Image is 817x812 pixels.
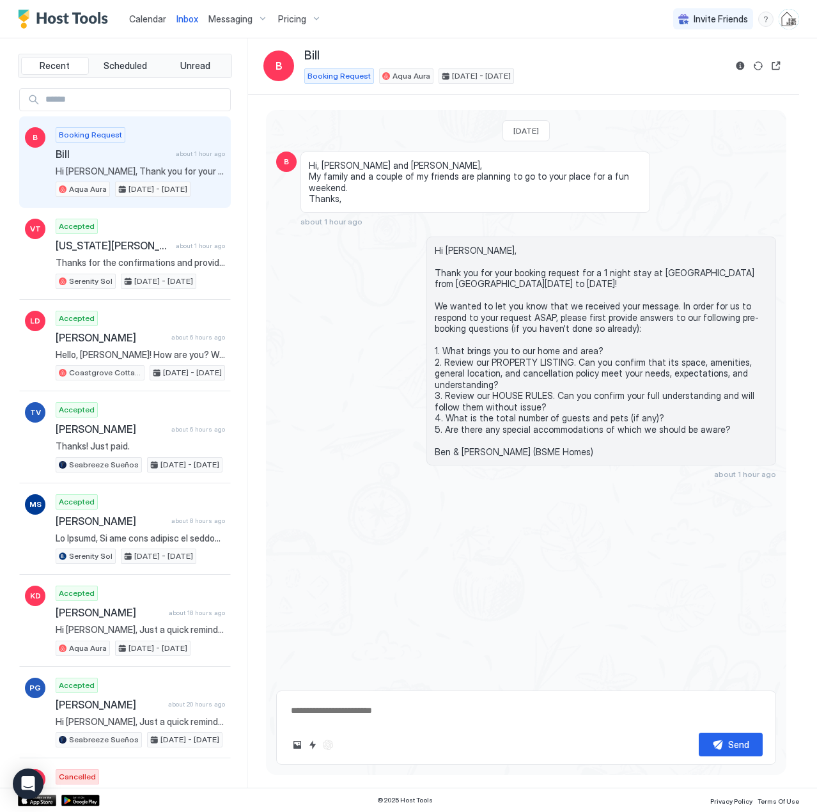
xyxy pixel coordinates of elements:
span: Coastgrove Cottage [69,367,141,379]
span: [DATE] - [DATE] [128,643,187,654]
span: about 1 hour ago [300,217,362,226]
span: © 2025 Host Tools [377,796,433,804]
span: about 8 hours ago [171,517,225,525]
button: Open reservation [768,58,784,74]
span: Recent [40,60,70,72]
a: Google Play Store [61,795,100,806]
span: Aqua Aura [69,643,107,654]
div: Send [728,738,749,751]
a: App Store [18,795,56,806]
span: about 1 hour ago [176,242,225,250]
span: Serenity Sol [69,276,113,287]
span: [DATE] - [DATE] [163,367,222,379]
span: Accepted [59,221,95,232]
span: Bill [304,49,320,63]
span: PG [29,682,41,694]
span: Seabreeze Sueños [69,734,139,746]
button: Upload image [290,737,305,753]
span: [DATE] - [DATE] [134,550,193,562]
a: Calendar [129,12,166,26]
span: Hi [PERSON_NAME], Just a quick reminder that check-out from [GEOGRAPHIC_DATA] is [DATE] before 11... [56,624,225,636]
a: Privacy Policy [710,793,752,807]
a: Host Tools Logo [18,10,114,29]
span: Hi [PERSON_NAME], Thank you for your booking request for a 1 night stay at [GEOGRAPHIC_DATA] from... [56,166,225,177]
span: Inbox [176,13,198,24]
span: Hi [PERSON_NAME], Thank you for your booking request for a 1 night stay at [GEOGRAPHIC_DATA] from... [435,245,768,458]
span: [DATE] - [DATE] [160,459,219,471]
span: about 6 hours ago [171,333,225,341]
span: VT [30,223,41,235]
button: Recent [21,57,89,75]
span: Serenity Sol [69,550,113,562]
span: [DATE] - [DATE] [452,70,511,82]
input: Input Field [40,89,230,111]
span: about 1 hour ago [714,469,776,479]
span: B [284,156,289,168]
span: B [33,132,38,143]
span: Hi, [PERSON_NAME] and [PERSON_NAME], My family and a couple of my friends are planning to go to y... [309,160,642,205]
span: Thanks for the confirmations and providing a copy of your ID via text, [US_STATE]. Please expect ... [56,257,225,269]
span: Accepted [59,496,95,508]
span: Scheduled [104,60,147,72]
span: MS [29,499,42,510]
span: TV [30,407,41,418]
span: [PERSON_NAME] [56,515,166,527]
span: Accepted [59,404,95,416]
button: Reservation information [733,58,748,74]
span: [PERSON_NAME] [56,698,163,711]
a: Terms Of Use [758,793,799,807]
span: [DATE] [513,126,539,136]
div: Open Intercom Messenger [13,769,43,799]
span: about 6 hours ago [171,425,225,433]
a: Inbox [176,12,198,26]
span: [DATE] - [DATE] [128,183,187,195]
span: Terms Of Use [758,797,799,805]
span: [PERSON_NAME] [56,331,166,344]
span: Booking Request [307,70,371,82]
span: B [276,58,283,74]
span: Cancelled [59,771,96,783]
span: about 20 hours ago [168,700,225,708]
span: [PERSON_NAME] [56,606,164,619]
span: [DATE] - [DATE] [134,276,193,287]
span: Messaging [208,13,253,25]
span: Hi [PERSON_NAME], Just a quick reminder that check-out from Seabreeze Sueños is [DATE] before 11A... [56,716,225,728]
span: [PERSON_NAME] [56,423,166,435]
button: Sync reservation [751,58,766,74]
span: Privacy Policy [710,797,752,805]
span: Aqua Aura [69,183,107,195]
span: [DATE] - [DATE] [160,734,219,746]
div: tab-group [18,54,232,78]
span: Bill [56,148,171,160]
span: about 1 hour ago [176,150,225,158]
span: Unread [180,60,210,72]
span: Booking Request [59,129,122,141]
span: Lo Ipsumd, Si ame cons adipisc el seddoei tem in Utlabore Etd mag aliqua en adminim ven qui nostr... [56,533,225,544]
span: KD [30,590,41,602]
span: Pricing [278,13,306,25]
span: Seabreeze Sueños [69,459,139,471]
span: LD [30,315,40,327]
div: User profile [779,9,799,29]
span: about 18 hours ago [169,609,225,617]
span: Hello, [PERSON_NAME]! How are you? We hope this message finds you well! As part of your stay, we ... [56,349,225,361]
span: Thanks! Just paid. [56,441,225,452]
button: Scheduled [91,57,159,75]
span: Aqua Aura [393,70,430,82]
div: menu [758,12,774,27]
button: Quick reply [305,737,320,753]
span: Accepted [59,588,95,599]
span: Calendar [129,13,166,24]
button: Unread [161,57,229,75]
button: Send [699,733,763,756]
span: Accepted [59,680,95,691]
span: Accepted [59,313,95,324]
span: [US_STATE][PERSON_NAME] [56,239,171,252]
span: Invite Friends [694,13,748,25]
